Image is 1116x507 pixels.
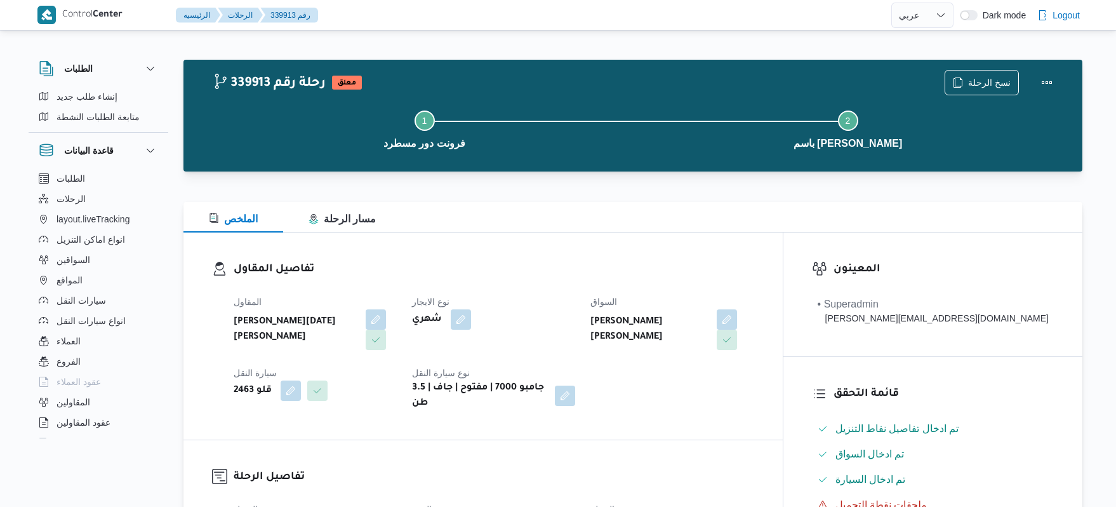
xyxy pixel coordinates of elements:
span: تم ادخال تفاصيل نفاط التنزيل [835,423,959,434]
span: 1 [422,116,427,126]
span: معلق [332,76,362,90]
button: اجهزة التليفون [34,433,163,453]
h3: قاعدة البيانات [64,143,114,158]
button: الرحلات [218,8,263,23]
button: Actions [1034,70,1060,95]
button: Logout [1032,3,1085,28]
button: 339913 رقم [260,8,318,23]
span: تم ادخال السيارة [835,474,906,485]
span: الطلبات [56,171,85,186]
span: انواع سيارات النقل [56,313,126,328]
button: انواع سيارات النقل [34,311,163,331]
span: تم ادخال السواق [835,447,905,462]
span: الفروع [56,354,81,369]
b: معلق [338,79,356,87]
img: X8yXhbKr1z7QwAAAABJRU5ErkJggg== [37,6,56,24]
span: مسار الرحلة [309,213,376,224]
span: باسم [PERSON_NAME] [794,136,903,151]
span: المقاولين [56,395,90,410]
b: جامبو 7000 | مفتوح | جاف | 3.5 طن [412,381,546,411]
h3: تفاصيل المقاول [234,261,754,278]
span: سيارات النقل [56,293,106,308]
span: عقود العملاء [56,374,101,389]
button: المقاولين [34,392,163,412]
span: نوع الايجار [412,297,449,307]
button: الفروع [34,351,163,372]
span: إنشاء طلب جديد [56,89,117,104]
button: عقود العملاء [34,372,163,392]
button: layout.liveTracking [34,209,163,229]
div: قاعدة البيانات [29,168,168,443]
span: المواقع [56,273,83,288]
span: تم ادخال تفاصيل نفاط التنزيل [835,421,959,436]
span: تم ادخال السيارة [835,472,906,487]
h2: 339913 رحلة رقم [213,76,326,92]
span: الرحلات [56,191,86,206]
span: تم ادخال السواق [835,449,905,459]
b: [PERSON_NAME] [PERSON_NAME] [590,314,708,345]
button: إنشاء طلب جديد [34,86,163,107]
button: قاعدة البيانات [39,143,158,158]
button: عقود المقاولين [34,412,163,433]
span: متابعة الطلبات النشطة [56,109,140,125]
button: نسخ الرحلة [945,70,1019,95]
span: فرونت دور مسطرد [383,136,465,151]
button: سيارات النقل [34,290,163,311]
h3: تفاصيل الرحلة [234,469,754,486]
span: layout.liveTracking [56,212,130,227]
button: فرونت دور مسطرد [213,95,636,161]
button: باسم [PERSON_NAME] [636,95,1060,161]
h3: المعينون [834,261,1054,278]
button: انواع اماكن التنزيل [34,229,163,250]
b: شهري [412,312,442,327]
b: قلو 2463 [234,383,272,398]
span: • Superadmin mohamed.nabil@illa.com.eg [818,297,1049,325]
span: السواق [590,297,617,307]
span: اجهزة التليفون [56,435,109,450]
button: السواقين [34,250,163,270]
button: الطلبات [39,61,158,76]
div: • Superadmin [818,297,1049,312]
span: العملاء [56,334,81,349]
button: العملاء [34,331,163,351]
span: Logout [1053,8,1080,23]
span: نوع سيارة النقل [412,368,470,378]
h3: قائمة التحقق [834,386,1054,403]
button: تم ادخال تفاصيل نفاط التنزيل [813,419,1054,439]
b: [PERSON_NAME][DATE] [PERSON_NAME] [234,314,357,345]
button: تم ادخال السيارة [813,470,1054,490]
button: متابعة الطلبات النشطة [34,107,163,127]
button: الطلبات [34,168,163,189]
button: تم ادخال السواق [813,444,1054,464]
button: الرحلات [34,189,163,209]
span: Dark mode [978,10,1026,20]
span: الملخص [209,213,258,224]
h3: الطلبات [64,61,93,76]
span: عقود المقاولين [56,415,110,430]
span: انواع اماكن التنزيل [56,232,125,247]
span: نسخ الرحلة [968,75,1011,90]
div: الطلبات [29,86,168,132]
button: الرئيسيه [176,8,220,23]
button: المواقع [34,270,163,290]
span: المقاول [234,297,262,307]
b: Center [93,10,123,20]
span: السواقين [56,252,90,267]
span: سيارة النقل [234,368,277,378]
div: [PERSON_NAME][EMAIL_ADDRESS][DOMAIN_NAME] [818,312,1049,325]
span: 2 [846,116,851,126]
